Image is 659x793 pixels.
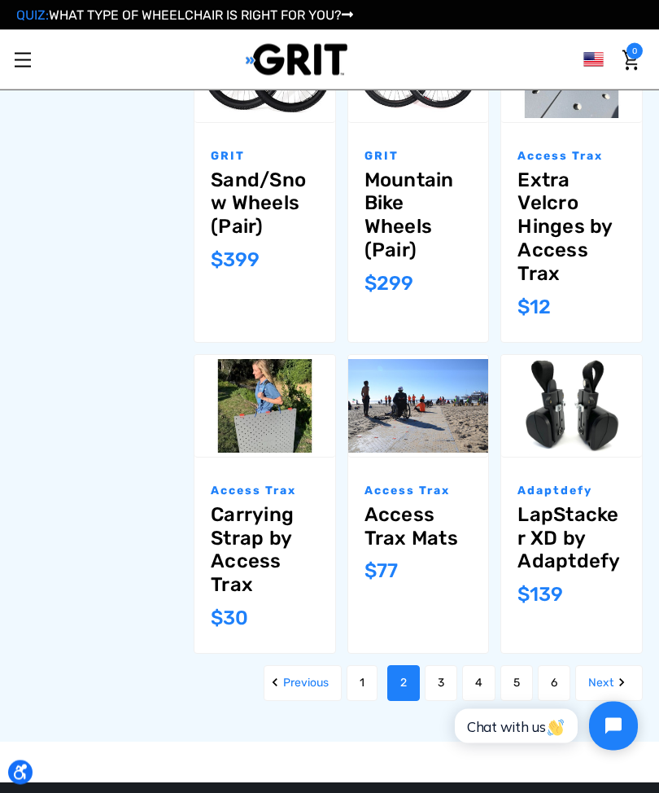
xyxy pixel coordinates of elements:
[194,360,335,453] img: Carrying Strap by Access Trax
[348,356,489,458] a: Access Trax Mats,$77.00
[264,666,342,702] a: Previous
[517,584,563,607] span: $139
[517,169,626,287] a: Extra Velcro Hinges by Access Trax,$12.00
[211,148,319,165] p: GRIT
[500,666,533,702] a: Page 5 of 6
[348,360,489,453] img: Access Trax Mats
[211,249,260,272] span: $399
[575,666,643,702] a: Next
[211,169,319,239] a: Sand/Snow Wheels (Pair),$399.00
[501,356,642,458] img: LapStacker XD by Adaptdefy
[211,607,248,630] span: $30
[16,7,49,23] span: QUIZ:
[364,504,473,551] a: Access Trax Mats,$77.00
[347,666,378,702] a: Page 1 of 6
[194,356,335,458] a: Carrying Strap by Access Trax,$30.00
[517,296,551,319] span: $12
[517,483,626,500] p: Adaptdefy
[16,7,353,23] a: QUIZ:WHAT TYPE OF WHEELCHAIR IS RIGHT FOR YOU?
[364,148,473,165] p: GRIT
[538,666,570,702] a: Page 6 of 6
[364,560,398,583] span: $77
[211,504,319,598] a: Carrying Strap by Access Trax,$30.00
[462,666,495,702] a: Page 4 of 6
[437,688,652,765] iframe: Tidio Chat
[425,666,457,702] a: Page 3 of 6
[618,43,643,77] a: Cart with 0 items
[364,169,473,263] a: Mountain Bike Wheels (Pair),$299.00
[501,356,642,458] a: LapStacker XD by Adaptdefy,$139.00
[583,50,604,70] img: us.png
[364,483,473,500] p: Access Trax
[211,483,319,500] p: Access Trax
[387,666,420,702] a: Page 2 of 6
[15,59,31,61] span: Toggle menu
[517,148,626,165] p: Access Trax
[622,50,639,71] img: Cart
[364,273,413,296] span: $299
[517,504,626,574] a: LapStacker XD by Adaptdefy,$139.00
[626,43,643,59] span: 0
[246,43,347,77] img: GRIT All-Terrain Wheelchair and Mobility Equipment
[176,666,643,702] nav: pagination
